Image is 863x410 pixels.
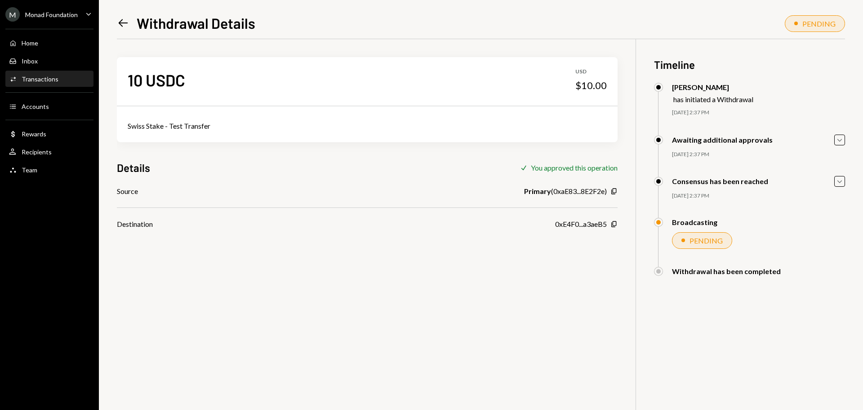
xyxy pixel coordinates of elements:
[5,7,20,22] div: M
[22,103,49,110] div: Accounts
[5,144,93,160] a: Recipients
[531,163,618,172] div: You approved this operation
[575,68,607,76] div: USD
[5,53,93,69] a: Inbox
[672,192,845,200] div: [DATE] 2:37 PM
[117,219,153,230] div: Destination
[802,19,836,28] div: PENDING
[128,70,185,90] div: 10 USDC
[672,109,845,117] div: [DATE] 2:37 PM
[22,130,46,138] div: Rewards
[22,75,58,83] div: Transactions
[555,219,607,230] div: 0xE4F0...a3aeB5
[673,95,753,104] div: has initiated a Withdrawal
[5,126,93,142] a: Rewards
[672,218,717,226] div: Broadcasting
[5,71,93,87] a: Transactions
[654,57,845,72] h3: Timeline
[672,135,773,144] div: Awaiting additional approvals
[672,83,753,91] div: [PERSON_NAME]
[22,166,37,174] div: Team
[22,57,38,65] div: Inbox
[524,186,607,197] div: ( 0xaE83...8E2F2e )
[137,14,255,32] h1: Withdrawal Details
[672,267,781,275] div: Withdrawal has been completed
[5,162,93,178] a: Team
[22,148,52,156] div: Recipients
[524,186,551,197] b: Primary
[5,98,93,114] a: Accounts
[117,186,138,197] div: Source
[128,121,607,131] div: Swiss Stake - Test Transfer
[672,151,845,158] div: [DATE] 2:37 PM
[25,11,78,18] div: Monad Foundation
[22,39,38,47] div: Home
[690,236,723,245] div: PENDING
[5,35,93,51] a: Home
[575,79,607,92] div: $10.00
[117,160,150,175] h3: Details
[672,177,768,185] div: Consensus has been reached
